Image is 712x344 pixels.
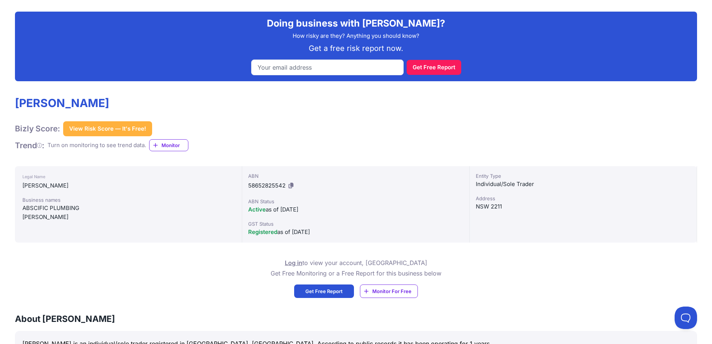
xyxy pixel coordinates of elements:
div: as of [DATE] [248,228,463,237]
div: Individual/Sole Trader [476,180,691,189]
div: Business names [22,196,234,204]
button: View Risk Score — It's Free! [63,121,152,136]
a: Log in [285,259,302,267]
div: [PERSON_NAME] [22,213,234,222]
div: Legal Name [22,172,234,181]
div: ABSCIFIC PLUMBING [22,204,234,213]
p: Get a free risk report now. [21,43,691,54]
a: Monitor [149,139,188,151]
span: Monitor For Free [372,287,412,295]
div: ABN Status [248,198,463,205]
h1: Trend : [15,140,44,150]
h2: Doing business with [PERSON_NAME]? [21,18,691,29]
div: Entity Type [476,172,691,180]
span: 58652825542 [248,182,286,189]
div: NSW 2211 [476,202,691,211]
div: Turn on monitoring to see trend data. [47,141,146,150]
p: to view your account, [GEOGRAPHIC_DATA] Get Free Monitoring or a Free Report for this business below [271,258,441,278]
span: Get Free Report [305,287,343,295]
a: Monitor For Free [360,284,418,298]
span: Active [248,206,266,213]
div: GST Status [248,220,463,228]
iframe: Toggle Customer Support [675,307,697,329]
div: ABN [248,172,463,180]
h3: About [PERSON_NAME] [15,313,697,325]
span: Monitor [161,141,188,149]
div: [PERSON_NAME] [22,181,234,190]
h1: [PERSON_NAME] [15,96,188,110]
button: Get Free Report [407,60,461,75]
p: How risky are they? Anything you should know? [21,32,691,40]
div: as of [DATE] [248,205,463,214]
div: Address [476,195,691,202]
span: Registered [248,228,277,235]
h1: Bizly Score: [15,124,60,134]
input: Your email address [251,60,404,75]
a: Get Free Report [294,284,354,298]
